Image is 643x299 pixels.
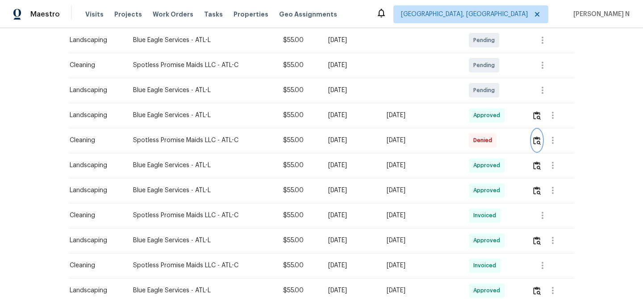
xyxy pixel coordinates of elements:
div: Blue Eagle Services - ATL-L [133,236,269,245]
span: Approved [473,236,504,245]
img: Review Icon [533,161,541,170]
div: Blue Eagle Services - ATL-L [133,161,269,170]
div: Landscaping [70,111,119,120]
button: Review Icon [532,230,542,251]
img: Review Icon [533,136,541,145]
div: $55.00 [283,186,314,195]
span: Pending [473,61,498,70]
div: [DATE] [328,161,372,170]
span: Pending [473,36,498,45]
span: [GEOGRAPHIC_DATA], [GEOGRAPHIC_DATA] [401,10,528,19]
div: [DATE] [387,261,455,270]
div: $55.00 [283,236,314,245]
img: Review Icon [533,111,541,120]
button: Review Icon [532,180,542,201]
div: Cleaning [70,211,119,220]
img: Review Icon [533,186,541,195]
div: Cleaning [70,61,119,70]
div: [DATE] [328,286,372,295]
div: $55.00 [283,261,314,270]
div: $55.00 [283,86,314,95]
div: $55.00 [283,161,314,170]
div: Blue Eagle Services - ATL-L [133,36,269,45]
span: Approved [473,286,504,295]
div: Blue Eagle Services - ATL-L [133,86,269,95]
div: [DATE] [387,186,455,195]
span: Approved [473,111,504,120]
span: [PERSON_NAME] N [570,10,630,19]
div: [DATE] [328,61,372,70]
button: Review Icon [532,130,542,151]
div: Landscaping [70,186,119,195]
button: Review Icon [532,105,542,126]
div: Landscaping [70,286,119,295]
div: Spotless Promise Maids LLC - ATL-C [133,261,269,270]
div: Landscaping [70,86,119,95]
span: Visits [85,10,104,19]
span: Tasks [204,11,223,17]
div: Spotless Promise Maids LLC - ATL-C [133,136,269,145]
div: [DATE] [328,136,372,145]
div: Blue Eagle Services - ATL-L [133,286,269,295]
img: Review Icon [533,236,541,245]
span: Properties [234,10,268,19]
span: Geo Assignments [279,10,337,19]
div: [DATE] [387,136,455,145]
div: $55.00 [283,286,314,295]
img: Review Icon [533,286,541,295]
div: [DATE] [328,261,372,270]
span: Maestro [30,10,60,19]
div: $55.00 [283,136,314,145]
span: Approved [473,186,504,195]
div: Landscaping [70,236,119,245]
div: Spotless Promise Maids LLC - ATL-C [133,211,269,220]
div: [DATE] [387,211,455,220]
div: [DATE] [387,286,455,295]
span: Invoiced [473,261,500,270]
div: [DATE] [328,86,372,95]
div: [DATE] [387,111,455,120]
div: Blue Eagle Services - ATL-L [133,186,269,195]
div: Landscaping [70,36,119,45]
span: Approved [473,161,504,170]
div: [DATE] [328,211,372,220]
div: [DATE] [387,161,455,170]
div: $55.00 [283,36,314,45]
span: Invoiced [473,211,500,220]
span: Pending [473,86,498,95]
div: [DATE] [328,236,372,245]
span: Denied [473,136,496,145]
div: [DATE] [328,36,372,45]
div: Landscaping [70,161,119,170]
div: Blue Eagle Services - ATL-L [133,111,269,120]
div: Spotless Promise Maids LLC - ATL-C [133,61,269,70]
div: [DATE] [387,236,455,245]
div: $55.00 [283,61,314,70]
span: Work Orders [153,10,193,19]
div: Cleaning [70,136,119,145]
span: Projects [114,10,142,19]
div: $55.00 [283,111,314,120]
div: Cleaning [70,261,119,270]
button: Review Icon [532,155,542,176]
div: $55.00 [283,211,314,220]
div: [DATE] [328,186,372,195]
div: [DATE] [328,111,372,120]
